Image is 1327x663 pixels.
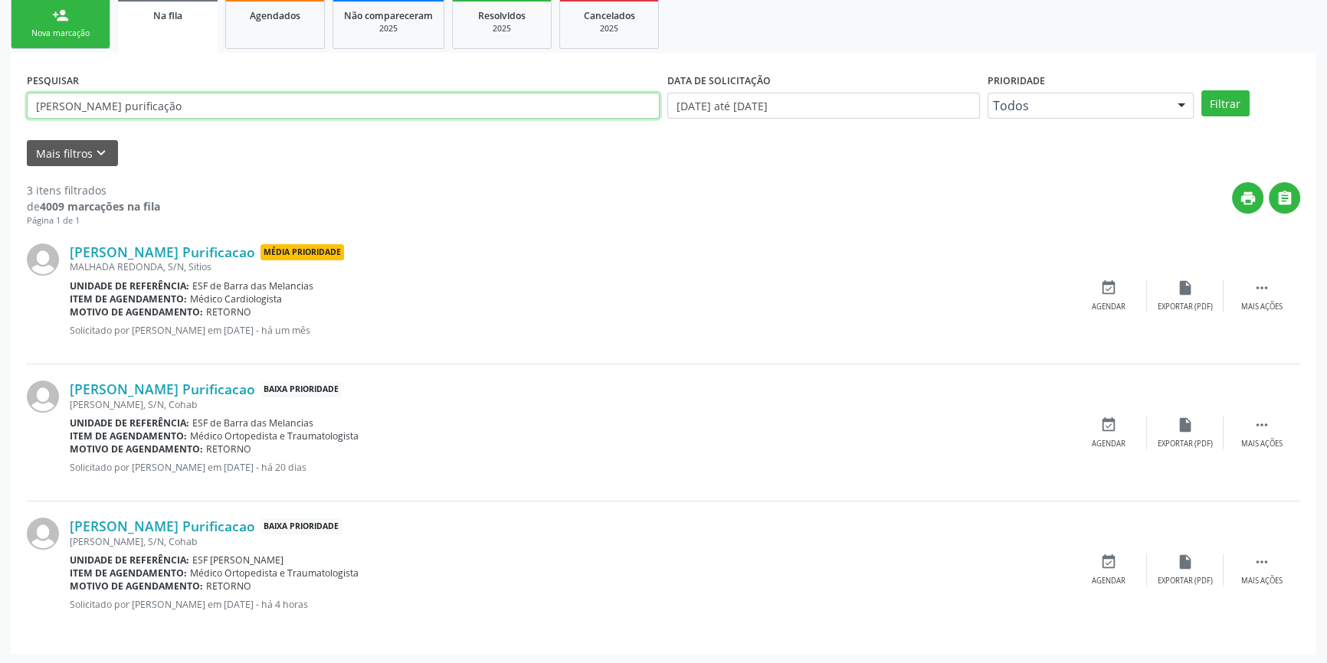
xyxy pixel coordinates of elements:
span: Médico Ortopedista e Traumatologista [190,429,359,443]
span: RETORNO [206,305,251,318]
label: PESQUISAR [27,69,79,93]
div: Mais ações [1241,576,1283,586]
div: Página 1 de 1 [27,214,160,227]
a: [PERSON_NAME] Purificacao [70,243,255,260]
i: insert_drive_file [1177,416,1194,433]
span: Baixa Prioridade [260,381,342,397]
span: ESF [PERSON_NAME] [192,554,283,567]
button: Mais filtroskeyboard_arrow_down [27,140,118,167]
div: 2025 [344,23,433,34]
p: Solicitado por [PERSON_NAME] em [DATE] - há um mês [70,324,1070,337]
button: Filtrar [1201,90,1250,116]
span: Médico Ortopedista e Traumatologista [190,567,359,580]
i: print [1240,190,1257,207]
div: Agendar [1092,576,1125,586]
div: 3 itens filtrados [27,182,160,198]
input: Nome, CNS [27,93,660,119]
strong: 4009 marcações na fila [40,199,160,214]
span: RETORNO [206,443,251,456]
span: Média Prioridade [260,244,344,260]
i:  [1253,416,1270,433]
span: ESF de Barra das Melancias [192,279,313,292]
div: Mais ações [1241,439,1283,449]
p: Solicitado por [PERSON_NAME] em [DATE] - há 4 horas [70,598,1070,611]
span: Resolvidos [478,9,526,22]
img: img [27,243,59,276]
i:  [1276,190,1293,207]
span: Agendados [250,9,300,22]
i:  [1253,279,1270,296]
i: keyboard_arrow_down [93,145,110,162]
i:  [1253,554,1270,570]
label: DATA DE SOLICITAÇÃO [667,69,771,93]
div: [PERSON_NAME], S/N, Cohab [70,398,1070,411]
span: Médico Cardiologista [190,292,282,305]
span: Baixa Prioridade [260,518,342,534]
span: ESF de Barra das Melancias [192,416,313,429]
a: [PERSON_NAME] Purificacao [70,518,255,534]
p: Solicitado por [PERSON_NAME] em [DATE] - há 20 dias [70,461,1070,474]
div: Exportar (PDF) [1158,302,1213,312]
input: Selecione um intervalo [667,93,980,119]
div: MALHADA REDONDA, S/N, Sitios [70,260,1070,273]
div: Exportar (PDF) [1158,576,1213,586]
a: [PERSON_NAME] Purificacao [70,380,255,397]
span: RETORNO [206,580,251,593]
span: Na fila [153,9,182,22]
b: Unidade de referência: [70,279,189,292]
i: event_available [1100,416,1117,433]
b: Item de agendamento: [70,567,187,580]
i: event_available [1100,279,1117,296]
div: [PERSON_NAME], S/N, Cohab [70,535,1070,548]
b: Motivo de agendamento: [70,305,203,318]
span: Cancelados [584,9,635,22]
div: person_add [52,7,69,24]
button:  [1269,182,1300,214]
i: insert_drive_file [1177,554,1194,570]
b: Motivo de agendamento: [70,580,203,593]
i: insert_drive_file [1177,279,1194,296]
div: Agendar [1092,439,1125,449]
img: img [27,380,59,413]
b: Unidade de referência: [70,554,189,567]
b: Item de agendamento: [70,292,187,305]
i: event_available [1100,554,1117,570]
button: print [1232,182,1263,214]
label: Prioridade [988,69,1045,93]
div: 2025 [571,23,647,34]
div: Mais ações [1241,302,1283,312]
b: Item de agendamento: [70,429,187,443]
div: Agendar [1092,302,1125,312]
span: Todos [993,98,1162,113]
img: img [27,518,59,550]
span: Não compareceram [344,9,433,22]
b: Unidade de referência: [70,416,189,429]
b: Motivo de agendamento: [70,443,203,456]
div: de [27,198,160,214]
div: Exportar (PDF) [1158,439,1213,449]
div: 2025 [464,23,540,34]
div: Nova marcação [22,28,99,39]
